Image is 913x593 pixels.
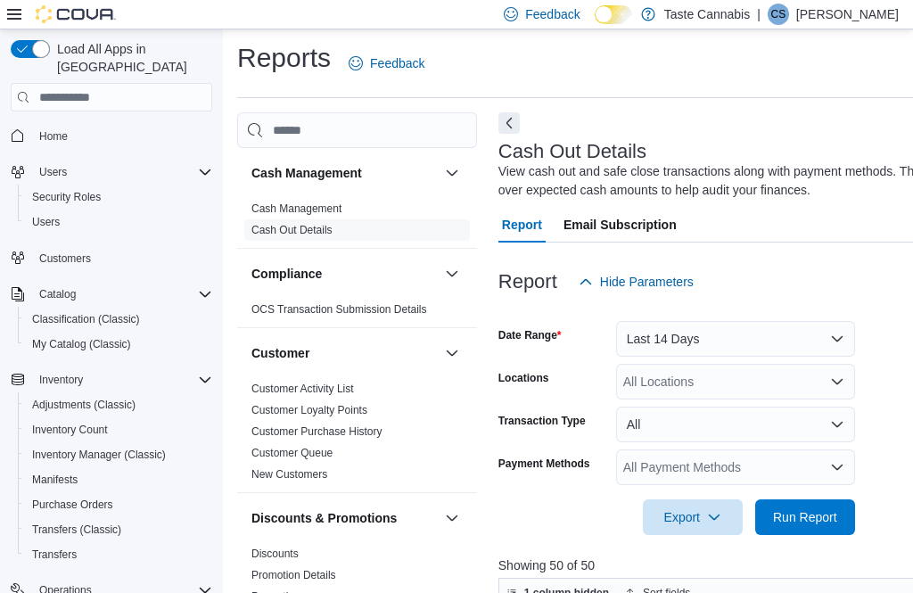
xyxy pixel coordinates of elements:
div: Customer [237,378,477,492]
span: CS [771,4,786,25]
p: | [757,4,761,25]
button: Customer [251,344,438,362]
a: Inventory Count [25,419,115,441]
span: Catalog [32,284,212,305]
a: Purchase Orders [25,494,120,515]
a: Inventory Manager (Classic) [25,444,173,465]
div: Cody Savard [768,4,789,25]
span: Report [502,207,542,243]
span: Load All Apps in [GEOGRAPHIC_DATA] [50,40,212,76]
h3: Customer [251,344,309,362]
button: Transfers [18,542,219,567]
span: Catalog [39,287,76,301]
button: Compliance [251,265,438,283]
a: Cash Out Details [251,224,333,236]
a: Home [32,126,75,147]
div: Compliance [237,299,477,327]
button: Manifests [18,467,219,492]
input: Dark Mode [595,5,632,24]
a: OCS Transaction Submission Details [251,303,427,316]
button: Discounts & Promotions [251,509,438,527]
a: Feedback [341,45,432,81]
span: Customers [32,247,212,269]
a: Customer Loyalty Points [251,404,367,416]
button: Classification (Classic) [18,307,219,332]
span: Customers [39,251,91,266]
span: Transfers (Classic) [25,519,212,540]
label: Locations [498,371,549,385]
span: Users [32,161,212,183]
button: Users [4,160,219,185]
span: Export [654,499,732,535]
button: Customer [441,342,463,364]
h3: Cash Management [251,164,362,182]
span: Adjustments (Classic) [25,394,212,416]
h3: Report [498,271,557,292]
a: New Customers [251,468,327,481]
span: Home [32,124,212,146]
button: Open list of options [830,460,844,474]
a: Cash Management [251,202,341,215]
button: Cash Management [441,162,463,184]
span: Inventory [39,373,83,387]
button: Purchase Orders [18,492,219,517]
a: Customer Queue [251,447,333,459]
button: Inventory [32,369,90,391]
span: Classification (Classic) [32,312,140,326]
a: Customer Activity List [251,383,354,395]
a: Adjustments (Classic) [25,394,143,416]
label: Date Range [498,328,562,342]
span: Inventory Count [25,419,212,441]
h3: Discounts & Promotions [251,509,397,527]
span: Transfers [25,544,212,565]
span: Inventory Manager (Classic) [32,448,166,462]
button: Security Roles [18,185,219,210]
button: Cash Management [251,164,438,182]
span: Feedback [370,54,424,72]
span: My Catalog (Classic) [32,337,131,351]
button: Last 14 Days [616,321,855,357]
span: Classification (Classic) [25,309,212,330]
a: Promotion Details [251,569,336,581]
span: Manifests [25,469,212,490]
button: Inventory [4,367,219,392]
button: Hide Parameters [572,264,701,300]
span: Manifests [32,473,78,487]
span: Inventory Manager (Classic) [25,444,212,465]
button: Catalog [32,284,83,305]
a: Transfers (Classic) [25,519,128,540]
button: My Catalog (Classic) [18,332,219,357]
span: Inventory Count [32,423,108,437]
button: Inventory Count [18,417,219,442]
button: Home [4,122,219,148]
button: Transfers (Classic) [18,517,219,542]
span: Feedback [525,5,580,23]
button: Users [32,161,74,183]
span: Run Report [773,508,837,526]
a: Users [25,211,67,233]
label: Payment Methods [498,457,590,471]
a: My Catalog (Classic) [25,334,138,355]
a: Customer Purchase History [251,425,382,438]
span: Adjustments (Classic) [32,398,136,412]
span: Transfers (Classic) [32,523,121,537]
span: Security Roles [25,186,212,208]
span: Home [39,129,68,144]
span: My Catalog (Classic) [25,334,212,355]
button: Inventory Manager (Classic) [18,442,219,467]
h1: Reports [237,40,331,76]
img: Cova [36,5,116,23]
a: Customers [32,248,98,269]
span: Hide Parameters [600,273,694,291]
button: Compliance [441,263,463,284]
button: Next [498,112,520,134]
span: Purchase Orders [25,494,212,515]
a: Security Roles [25,186,108,208]
button: Run Report [755,499,855,535]
button: Discounts & Promotions [441,507,463,529]
span: Email Subscription [563,207,677,243]
button: Export [643,499,743,535]
span: Users [32,215,60,229]
button: Adjustments (Classic) [18,392,219,417]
